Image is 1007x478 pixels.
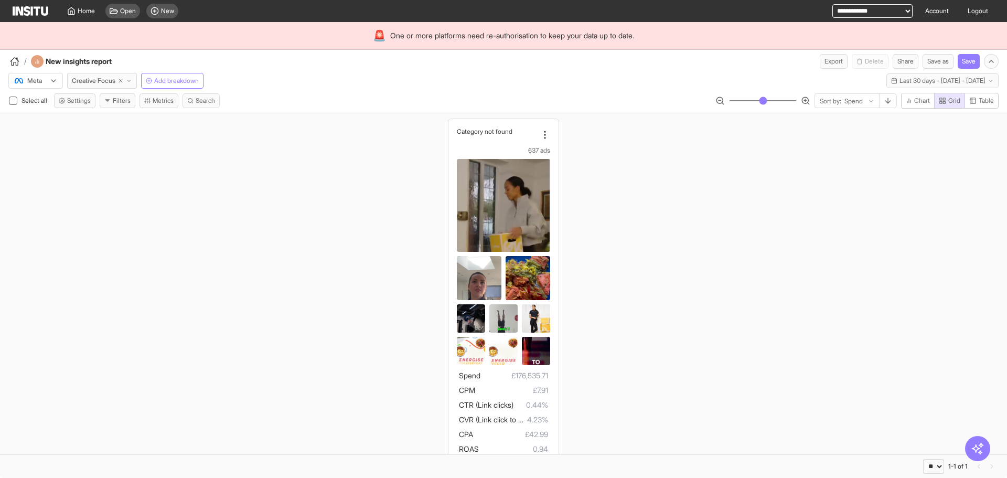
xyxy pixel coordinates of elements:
span: £42.99 [473,428,548,441]
span: One or more platforms need re-authorisation to keep your data up to date. [390,30,634,41]
div: Category not found [457,128,537,135]
span: CVR (Link click to purchase) [459,415,551,424]
span: New [161,7,174,15]
button: Save [958,54,980,69]
span: Settings [67,97,91,105]
span: Select all [22,97,49,104]
div: New insights report [31,55,140,68]
div: 637 ads [457,146,550,155]
span: 4.23% [527,413,548,426]
button: Last 30 days - [DATE] - [DATE] [886,73,999,88]
button: Grid [934,93,965,109]
span: CPM [459,386,475,395]
span: Sort by: [820,97,841,105]
span: Creative Focus [72,77,115,85]
div: 1-1 of 1 [948,462,968,471]
button: Table [965,93,999,109]
span: £7.91 [475,384,548,397]
button: Share [893,54,918,69]
button: Chart [901,93,935,109]
span: £176,535.71 [480,369,548,382]
button: / [8,55,27,68]
span: Last 30 days - [DATE] - [DATE] [899,77,985,85]
button: Creative Focus [67,73,137,89]
span: Grid [948,97,960,105]
button: Save as [923,54,954,69]
span: 0.44% [513,399,548,411]
span: Search [196,97,215,105]
span: Chart [914,97,930,105]
span: Spend [459,371,480,380]
div: 🚨 [373,28,386,43]
button: Add breakdown [141,73,203,89]
img: Logo [13,6,48,16]
button: Settings [54,93,95,108]
span: / [24,56,27,67]
span: CTR (Link clicks) [459,400,513,409]
button: Export [820,54,848,69]
span: CPA [459,430,473,439]
span: Home [78,7,95,15]
span: Open [120,7,136,15]
h4: New insights report [46,56,140,67]
button: Search [183,93,220,108]
button: Filters [100,93,135,108]
span: 0.94 [479,443,548,455]
span: Add breakdown [154,77,199,85]
button: Metrics [140,93,178,108]
button: Delete [852,54,888,69]
span: You cannot delete a preset report. [852,54,888,69]
span: ROAS [459,444,479,453]
span: Table [979,97,994,105]
h2: Category not found [457,128,512,135]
